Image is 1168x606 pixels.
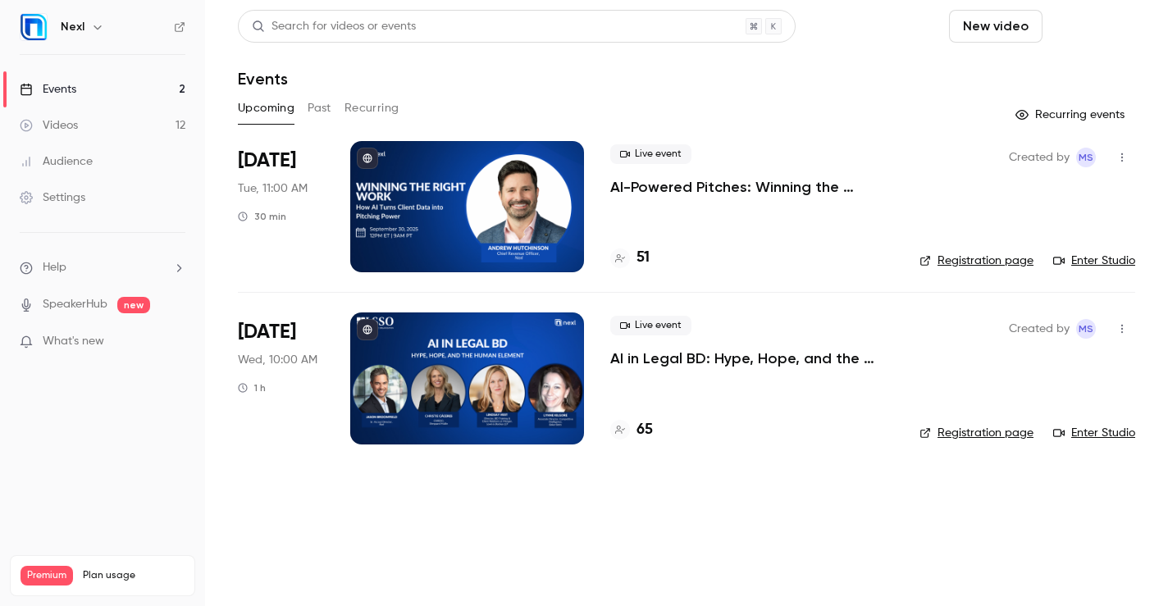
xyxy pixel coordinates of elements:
h4: 51 [636,247,650,269]
span: Premium [21,566,73,585]
div: Sep 30 Tue, 11:00 AM (America/Chicago) [238,141,324,272]
span: Created by [1009,148,1070,167]
button: Upcoming [238,95,294,121]
div: Search for videos or events [252,18,416,35]
span: Plan usage [83,569,185,582]
a: SpeakerHub [43,296,107,313]
h6: Nexl [61,19,84,35]
div: Oct 1 Wed, 10:00 AM (America/Chicago) [238,312,324,444]
span: Created by [1009,319,1070,339]
span: Live event [610,144,691,164]
span: Live event [610,316,691,335]
a: 51 [610,247,650,269]
span: MS [1079,319,1093,339]
span: Tue, 11:00 AM [238,180,308,197]
a: 65 [610,419,653,441]
div: Settings [20,189,85,206]
div: 30 min [238,210,286,223]
span: [DATE] [238,319,296,345]
a: AI in Legal BD: Hype, Hope, and the Human Element [610,349,893,368]
button: Past [308,95,331,121]
span: Wed, 10:00 AM [238,352,317,368]
span: new [117,297,150,313]
span: Help [43,259,66,276]
span: What's new [43,333,104,350]
img: Nexl [21,14,47,40]
span: [DATE] [238,148,296,174]
iframe: Noticeable Trigger [166,335,185,349]
h1: Events [238,69,288,89]
a: Registration page [919,425,1033,441]
button: Recurring events [1008,102,1135,128]
span: Melissa Strauss [1076,319,1096,339]
div: Audience [20,153,93,170]
span: Melissa Strauss [1076,148,1096,167]
button: Schedule [1049,10,1135,43]
button: New video [949,10,1043,43]
a: Enter Studio [1053,425,1135,441]
a: AI-Powered Pitches: Winning the Strategic Growth Game [610,177,893,197]
div: Events [20,81,76,98]
h4: 65 [636,419,653,441]
div: Videos [20,117,78,134]
span: MS [1079,148,1093,167]
a: Registration page [919,253,1033,269]
a: Enter Studio [1053,253,1135,269]
li: help-dropdown-opener [20,259,185,276]
div: 1 h [238,381,266,394]
button: Recurring [344,95,399,121]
